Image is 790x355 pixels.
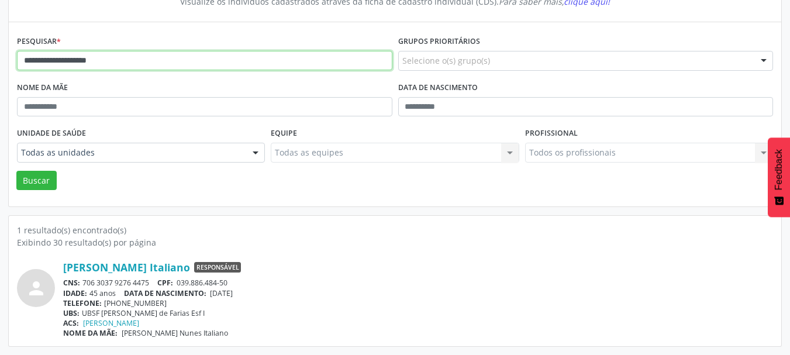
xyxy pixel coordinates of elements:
label: Profissional [525,125,578,143]
span: Selecione o(s) grupo(s) [402,54,490,67]
a: [PERSON_NAME] [83,318,139,328]
span: TELEFONE: [63,298,102,308]
label: Equipe [271,125,297,143]
div: Exibindo 30 resultado(s) por página [17,236,773,249]
span: CNS: [63,278,80,288]
div: UBSF [PERSON_NAME] de Farias Esf I [63,308,773,318]
span: Feedback [774,149,784,190]
div: [PHONE_NUMBER] [63,298,773,308]
div: 1 resultado(s) encontrado(s) [17,224,773,236]
span: IDADE: [63,288,87,298]
label: Data de nascimento [398,79,478,97]
span: 039.886.484-50 [177,278,227,288]
span: [DATE] [210,288,233,298]
span: CPF: [157,278,173,288]
label: Unidade de saúde [17,125,86,143]
span: [PERSON_NAME] Nunes Italiano [122,328,228,338]
label: Nome da mãe [17,79,68,97]
span: DATA DE NASCIMENTO: [124,288,206,298]
div: 45 anos [63,288,773,298]
span: UBS: [63,308,80,318]
button: Feedback - Mostrar pesquisa [768,137,790,217]
span: ACS: [63,318,79,328]
a: [PERSON_NAME] Italiano [63,261,190,274]
label: Grupos prioritários [398,33,480,51]
label: Pesquisar [17,33,61,51]
span: Todas as unidades [21,147,241,158]
span: NOME DA MÃE: [63,328,118,338]
i: person [26,278,47,299]
button: Buscar [16,171,57,191]
span: Responsável [194,262,241,273]
div: 706 3037 9276 4475 [63,278,773,288]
